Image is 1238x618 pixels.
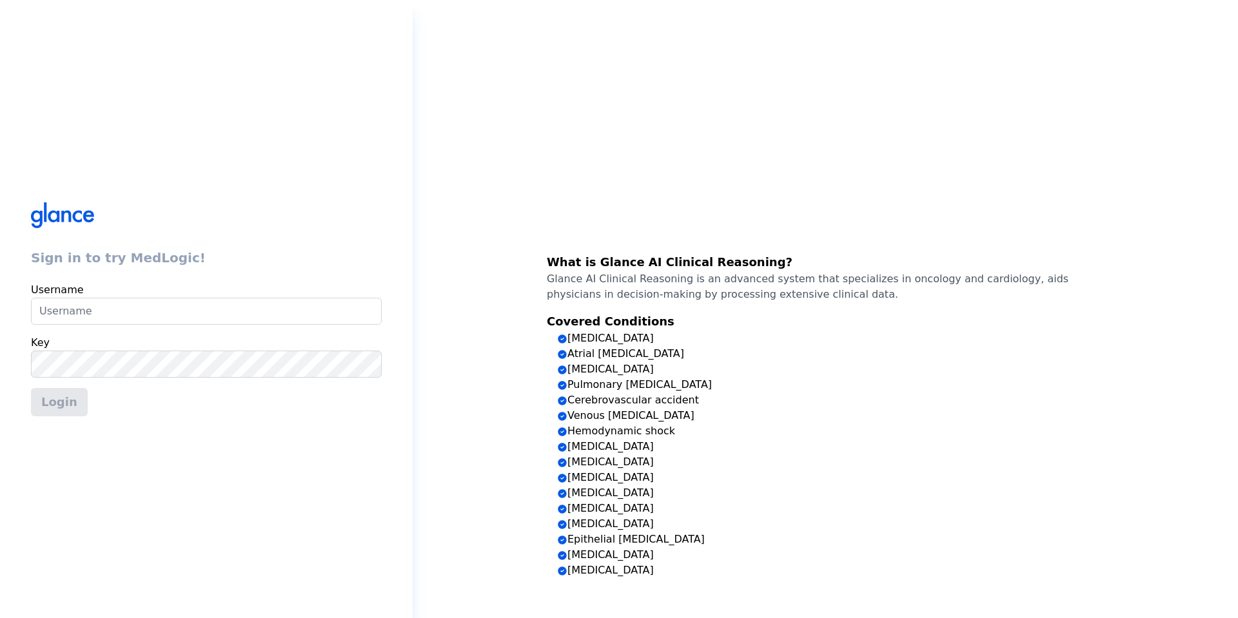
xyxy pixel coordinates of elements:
li: [MEDICAL_DATA] [557,563,1104,578]
p: Glance AI Clinical Reasoning is an advanced system that specializes in oncology and cardiology, a... [547,271,1104,302]
li: [MEDICAL_DATA] [557,547,1104,563]
h2: Covered Conditions [547,313,1104,331]
h4: Sign in to try MedLogic! [31,249,382,267]
input: Username [31,298,382,325]
li: Epithelial [MEDICAL_DATA] [557,532,1104,547]
iframe: YouTube video player [547,40,908,243]
li: [MEDICAL_DATA] [557,439,1104,454]
li: [MEDICAL_DATA] [557,454,1104,470]
li: [MEDICAL_DATA] [557,485,1104,501]
li: [MEDICAL_DATA] [557,516,1104,532]
li: [MEDICAL_DATA] [557,331,1104,346]
li: [MEDICAL_DATA] [557,470,1104,485]
li: Venous [MEDICAL_DATA] [557,408,1104,423]
li: Pulmonary [MEDICAL_DATA] [557,377,1104,392]
button: Login [31,388,88,416]
li: Hemodynamic shock [557,423,1104,439]
li: [MEDICAL_DATA] [557,362,1104,377]
li: [MEDICAL_DATA] [557,501,1104,516]
label: Key [31,336,50,349]
li: Atrial [MEDICAL_DATA] [557,346,1104,362]
li: Cerebrovascular accident [557,392,1104,408]
h2: What is Glance AI Clinical Reasoning? [547,253,1104,271]
label: Username [31,284,84,296]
